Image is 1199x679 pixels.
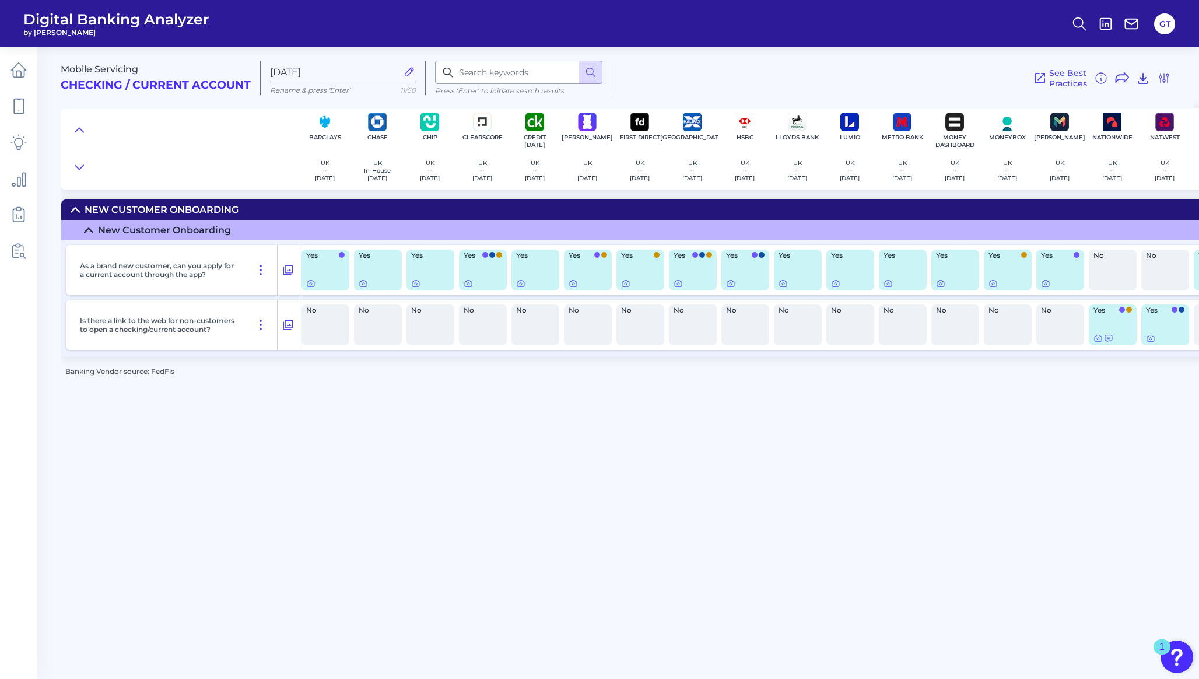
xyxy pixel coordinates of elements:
p: [DATE] [945,174,965,182]
p: UK [787,159,807,167]
span: Yes [1146,307,1170,314]
p: -- [735,167,755,174]
p: Chase [367,134,388,141]
span: No [831,307,863,314]
span: Yes [936,252,967,259]
p: [DATE] [682,174,702,182]
span: See Best Practices [1049,68,1087,89]
p: [GEOGRAPHIC_DATA] [660,134,725,141]
p: [DATE] [472,174,492,182]
p: -- [472,167,492,174]
p: [DATE] [364,174,391,182]
span: No [306,307,338,314]
p: -- [420,167,440,174]
p: -- [840,167,860,174]
p: UK [997,159,1017,167]
button: GT [1154,13,1175,34]
span: Yes [726,252,751,259]
p: UK [525,159,545,167]
p: -- [577,167,597,174]
span: Yes [674,252,691,259]
p: [DATE] [735,174,755,182]
p: [DATE] [315,174,335,182]
p: Metro Bank [882,134,923,141]
p: UK [840,159,860,167]
p: -- [630,167,650,174]
span: Digital Banking Analyzer [23,10,209,28]
p: Press ‘Enter’ to initiate search results [435,86,602,95]
p: UK [472,159,492,167]
p: [DATE] [577,174,597,182]
p: -- [525,167,545,174]
p: [DATE] [892,174,912,182]
p: HSBC [737,134,753,141]
span: Yes [1041,252,1072,259]
span: No [516,307,548,314]
p: UK [1155,159,1175,167]
p: -- [997,167,1017,174]
p: Money Dashboard [933,134,976,149]
span: No [884,307,915,314]
p: [DATE] [1050,174,1070,182]
span: No [726,307,758,314]
p: UK [315,159,335,167]
p: As a brand new customer, can you apply for a current account through the app? [80,261,240,279]
span: Yes [464,252,481,259]
span: No [674,307,705,314]
span: Yes [1093,307,1118,314]
span: Yes [306,252,338,259]
p: NatWest [1150,134,1180,141]
span: No [1146,252,1177,259]
span: Yes [988,252,1020,259]
span: by [PERSON_NAME] [23,28,209,37]
p: -- [787,167,807,174]
span: No [1093,252,1125,259]
div: 1 [1159,647,1165,662]
a: See Best Practices [1033,68,1087,89]
p: Moneybox [989,134,1026,141]
div: New Customer Onboarding [85,204,239,215]
p: Rename & press 'Enter' [270,86,416,94]
span: Yes [831,252,863,259]
p: -- [315,167,335,174]
p: First Direct [620,134,660,141]
span: No [621,307,653,314]
p: -- [682,167,702,174]
span: Yes [411,252,443,259]
span: No [779,307,810,314]
p: [DATE] [420,174,440,182]
span: 11/50 [400,86,416,94]
span: No [1041,307,1072,314]
p: Barclays [309,134,341,141]
span: No [411,307,443,314]
span: Yes [884,252,915,259]
span: No [569,307,600,314]
div: New Customer Onboarding [98,225,231,236]
p: [DATE] [525,174,545,182]
span: Yes [359,252,390,259]
p: UK [1102,159,1122,167]
p: Chip [423,134,437,141]
p: Credit [DATE] [513,134,556,149]
p: -- [945,167,965,174]
input: Search keywords [435,61,602,84]
p: -- [1102,167,1122,174]
span: Yes [621,252,653,259]
p: Is there a link to the web for non-customers to open a checking/current account? [80,316,240,334]
span: Yes [569,252,593,259]
span: Yes [779,252,810,259]
p: UK [420,159,440,167]
span: No [359,307,390,314]
p: [PERSON_NAME] [1034,134,1085,141]
p: -- [1050,167,1070,174]
p: UK [735,159,755,167]
p: UK [682,159,702,167]
p: [DATE] [997,174,1017,182]
p: -- [892,167,912,174]
p: Nationwide [1092,134,1133,141]
p: UK [630,159,650,167]
p: [DATE] [787,174,807,182]
p: Lloyds Bank [776,134,819,141]
p: UK [577,159,597,167]
span: No [464,307,495,314]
